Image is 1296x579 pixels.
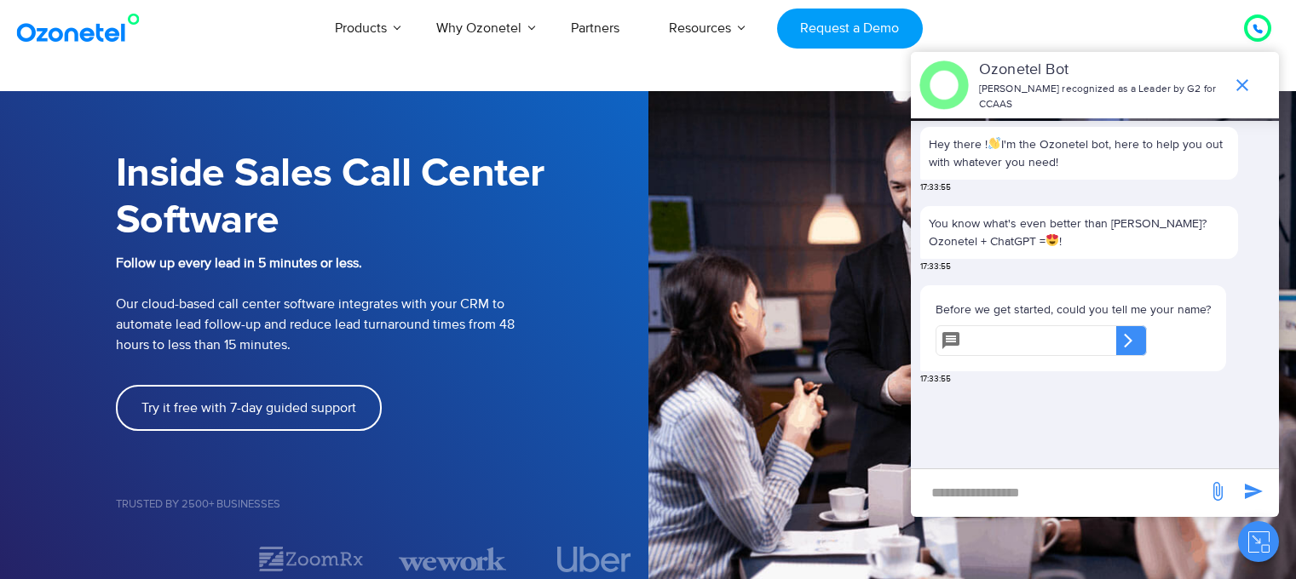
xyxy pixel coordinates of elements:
[116,385,382,431] a: Try it free with 7-day guided support
[557,547,631,572] img: uber.svg
[979,59,1224,82] p: Ozonetel Bot
[399,544,506,574] div: 3 / 7
[988,137,1000,149] img: 👋
[116,151,648,244] h1: Inside Sales Call Center Software
[1238,521,1279,562] button: Close chat
[929,215,1230,250] p: You know what's even better than [PERSON_NAME]? Ozonetel + ChatGPT = !
[1225,68,1259,102] span: end chat or minimize
[777,9,923,49] a: Request a Demo
[1236,474,1270,508] span: send message
[257,544,365,574] div: 2 / 7
[920,261,951,273] span: 17:33:55
[257,544,365,574] img: zoomrx.svg
[929,135,1230,171] p: Hey there ! I'm the Ozonetel bot, here to help you out with whatever you need!
[919,478,1199,508] div: new-msg-input
[919,60,969,110] img: header
[116,549,223,570] div: 1 / 7
[1201,474,1235,508] span: send message
[141,401,356,415] span: Try it free with 7-day guided support
[116,253,648,355] p: Our cloud-based call center software integrates with your CRM to automate lead follow-up and redu...
[1046,234,1058,246] img: 😍
[116,255,362,272] b: Follow up every lead in 5 minutes or less.
[116,544,648,574] div: Image Carousel
[920,373,951,386] span: 17:33:55
[979,82,1224,112] p: [PERSON_NAME] recognized as a Leader by G2 for CCAAS
[399,544,506,574] img: wework.svg
[540,547,648,572] div: 4 / 7
[920,181,951,194] span: 17:33:55
[116,499,648,510] h5: Trusted by 2500+ Businesses
[936,301,1211,318] p: Before we get started, could you tell me your name?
